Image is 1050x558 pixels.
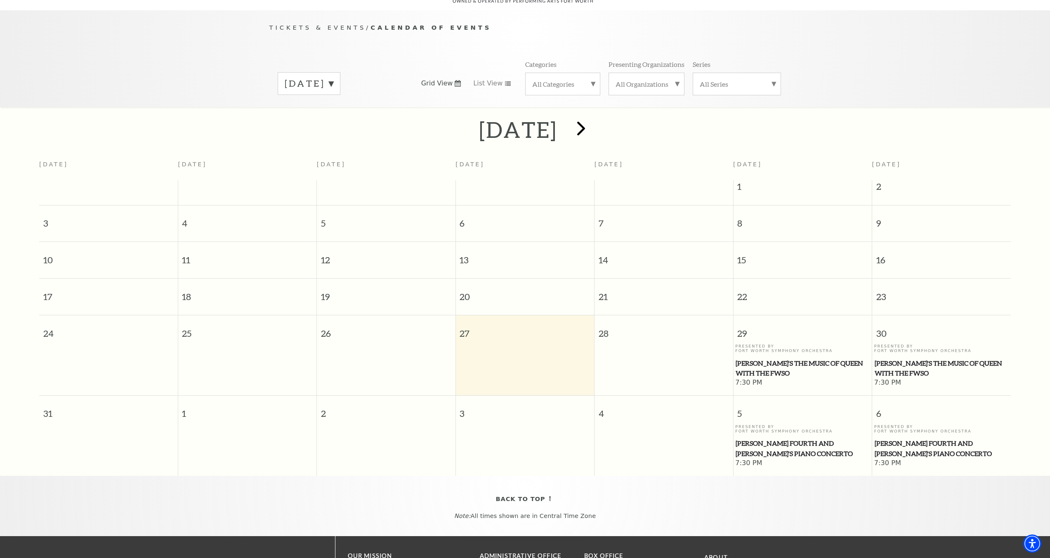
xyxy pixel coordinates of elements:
[178,396,316,424] span: 1
[872,396,1011,424] span: 6
[734,315,872,344] span: 29
[370,24,491,31] span: Calendar of Events
[872,180,1011,197] span: 2
[473,79,503,88] span: List View
[872,206,1011,234] span: 9
[39,396,178,424] span: 31
[874,424,1009,434] p: Presented By Fort Worth Symphony Orchestra
[285,77,333,90] label: [DATE]
[317,279,455,307] span: 19
[874,459,1009,468] span: 7:30 PM
[700,80,774,88] label: All Series
[734,206,872,234] span: 8
[456,206,594,234] span: 6
[39,315,178,344] span: 24
[317,156,455,180] th: [DATE]
[734,242,872,270] span: 15
[269,24,366,31] span: Tickets & Events
[317,315,455,344] span: 26
[595,242,733,270] span: 14
[872,161,901,168] span: [DATE]
[178,242,316,270] span: 11
[735,344,870,353] p: Presented By Fort Worth Symphony Orchestra
[421,79,453,88] span: Grid View
[875,438,1008,459] span: [PERSON_NAME] Fourth and [PERSON_NAME]'s Piano Concerto
[1023,534,1041,553] div: Accessibility Menu
[496,494,545,504] span: Back To Top
[454,513,471,519] em: Note:
[269,23,781,33] p: /
[317,242,455,270] span: 12
[317,206,455,234] span: 5
[735,459,870,468] span: 7:30 PM
[456,396,594,424] span: 3
[8,513,1042,520] p: All times shown are in Central Time Zone
[735,378,870,388] span: 7:30 PM
[736,438,869,459] span: [PERSON_NAME] Fourth and [PERSON_NAME]'s Piano Concerto
[532,80,593,88] label: All Categories
[39,279,178,307] span: 17
[736,358,869,378] span: [PERSON_NAME]'s The Music of Queen with the FWSO
[178,315,316,344] span: 25
[872,315,1011,344] span: 30
[875,358,1008,378] span: [PERSON_NAME]'s The Music of Queen with the FWSO
[178,156,316,180] th: [DATE]
[734,279,872,307] span: 22
[616,80,677,88] label: All Organizations
[735,358,870,378] a: Windborne's The Music of Queen with the FWSO
[734,180,872,197] span: 1
[479,116,557,143] h2: [DATE]
[595,396,733,424] span: 4
[874,358,1009,378] a: Windborne's The Music of Queen with the FWSO
[595,315,733,344] span: 28
[178,279,316,307] span: 18
[733,161,762,168] span: [DATE]
[178,206,316,234] span: 4
[455,156,594,180] th: [DATE]
[872,279,1011,307] span: 23
[874,378,1009,388] span: 7:30 PM
[456,279,594,307] span: 20
[595,156,733,180] th: [DATE]
[39,242,178,270] span: 10
[874,344,1009,353] p: Presented By Fort Worth Symphony Orchestra
[456,315,594,344] span: 27
[734,396,872,424] span: 5
[735,438,870,459] a: Brahms Fourth and Grieg's Piano Concerto
[693,60,710,69] p: Series
[525,60,557,69] p: Categories
[317,396,455,424] span: 2
[735,424,870,434] p: Presented By Fort Worth Symphony Orchestra
[565,115,595,144] button: next
[39,206,178,234] span: 3
[456,242,594,270] span: 13
[595,279,733,307] span: 21
[874,438,1009,459] a: Brahms Fourth and Grieg's Piano Concerto
[595,206,733,234] span: 7
[39,156,178,180] th: [DATE]
[872,242,1011,270] span: 16
[609,60,684,69] p: Presenting Organizations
